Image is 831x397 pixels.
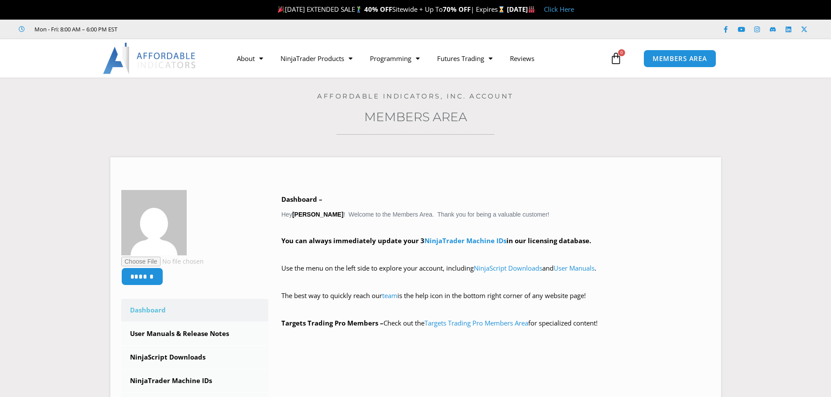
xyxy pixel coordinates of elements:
p: Check out the for specialized content! [281,317,710,329]
img: 🏌️‍♂️ [356,6,362,13]
b: Dashboard – [281,195,322,204]
nav: Menu [228,48,608,68]
img: ⌛ [498,6,505,13]
a: NinjaTrader Machine IDs [121,370,269,392]
strong: 70% OFF [443,5,471,14]
a: Futures Trading [428,48,501,68]
strong: [DATE] [507,5,535,14]
strong: You can always immediately update your 3 in our licensing database. [281,236,591,245]
a: Programming [361,48,428,68]
div: Hey ! Welcome to the Members Area. Thank you for being a valuable customer! [281,193,710,329]
img: 🎉 [278,6,284,13]
a: team [382,291,397,300]
p: The best way to quickly reach our is the help icon in the bottom right corner of any website page! [281,290,710,314]
span: 0 [618,49,625,56]
a: Targets Trading Pro Members Area [424,319,528,327]
span: Mon - Fri: 8:00 AM – 6:00 PM EST [32,24,117,34]
a: NinjaScript Downloads [474,264,542,272]
a: NinjaTrader Products [272,48,361,68]
img: 08fcb054fd478c8438dc5472ba4959f46ffe4f3d5249bf80b3a2a005221b5341 [121,190,187,255]
strong: Targets Trading Pro Members – [281,319,383,327]
a: Members Area [364,109,467,124]
img: LogoAI | Affordable Indicators – NinjaTrader [103,43,197,74]
a: MEMBERS AREA [643,50,716,68]
a: User Manuals [554,264,595,272]
strong: 40% OFF [364,5,392,14]
a: Dashboard [121,299,269,322]
a: Reviews [501,48,543,68]
strong: [PERSON_NAME] [292,211,343,218]
a: NinjaScript Downloads [121,346,269,369]
a: About [228,48,272,68]
a: User Manuals & Release Notes [121,322,269,345]
a: Affordable Indicators, Inc. Account [317,92,514,100]
iframe: Customer reviews powered by Trustpilot [130,25,260,34]
a: Click Here [544,5,574,14]
img: 🏭 [528,6,535,13]
span: [DATE] EXTENDED SALE Sitewide + Up To | Expires [276,5,507,14]
p: Use the menu on the left side to explore your account, including and . [281,262,710,287]
a: NinjaTrader Machine IDs [424,236,506,245]
span: MEMBERS AREA [653,55,707,62]
a: 0 [597,46,635,71]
